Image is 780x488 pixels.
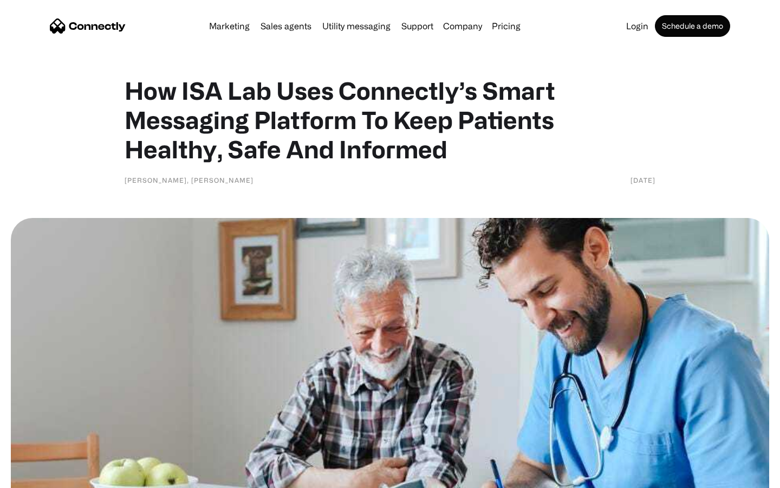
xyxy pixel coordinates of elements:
[205,22,254,30] a: Marketing
[22,469,65,484] ul: Language list
[318,22,395,30] a: Utility messaging
[630,175,655,185] div: [DATE]
[655,15,730,37] a: Schedule a demo
[125,76,655,164] h1: How ISA Lab Uses Connectly’s Smart Messaging Platform To Keep Patients Healthy, Safe And Informed
[256,22,316,30] a: Sales agents
[397,22,438,30] a: Support
[11,469,65,484] aside: Language selected: English
[443,18,482,34] div: Company
[487,22,525,30] a: Pricing
[125,175,253,185] div: [PERSON_NAME], [PERSON_NAME]
[622,22,653,30] a: Login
